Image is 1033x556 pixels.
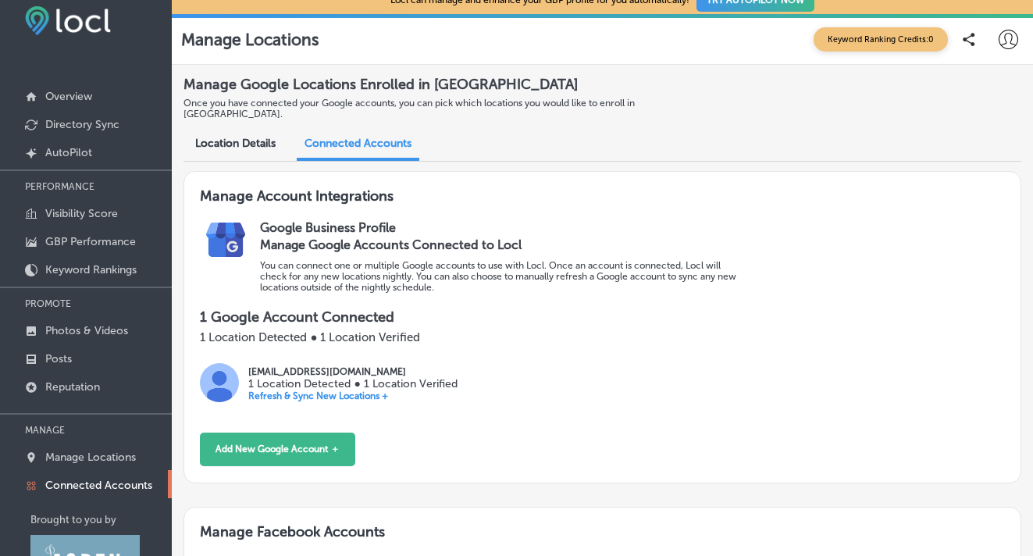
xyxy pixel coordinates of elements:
p: Brought to you by [30,514,172,526]
p: Keyword Rankings [45,263,137,276]
h2: Google Business Profile [260,220,1004,235]
p: Refresh & Sync New Locations + [248,390,457,401]
p: Overview [45,90,92,103]
p: 1 Google Account Connected [200,308,1004,326]
h3: Manage Account Integrations [200,187,1004,220]
p: AutoPilot [45,146,92,159]
h3: Manage Facebook Accounts [200,523,1004,556]
p: Manage Locations [45,451,136,464]
p: Directory Sync [45,118,119,131]
span: Connected Accounts [305,137,411,150]
p: Connected Accounts [45,479,152,492]
span: Keyword Ranking Credits: 0 [814,27,948,52]
p: You can connect one or multiple Google accounts to use with Locl. Once an account is connected, L... [260,260,744,293]
p: Posts [45,352,72,365]
h3: Manage Google Accounts Connected to Locl [260,237,744,252]
img: fda3e92497d09a02dc62c9cd864e3231.png [25,6,111,35]
p: [EMAIL_ADDRESS][DOMAIN_NAME] [248,366,457,377]
p: Reputation [45,380,100,394]
span: Location Details [195,137,276,150]
button: Add New Google Account ＋ [200,433,355,466]
p: Visibility Score [45,207,118,220]
p: GBP Performance [45,235,136,248]
p: 1 Location Detected ● 1 Location Verified [200,330,1004,344]
p: Photos & Videos [45,324,128,337]
p: 1 Location Detected ● 1 Location Verified [248,377,457,390]
p: Once you have connected your Google accounts, you can pick which locations you would like to enro... [183,98,728,119]
p: Manage Locations [181,30,319,49]
h2: Manage Google Locations Enrolled in [GEOGRAPHIC_DATA] [183,71,1021,98]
